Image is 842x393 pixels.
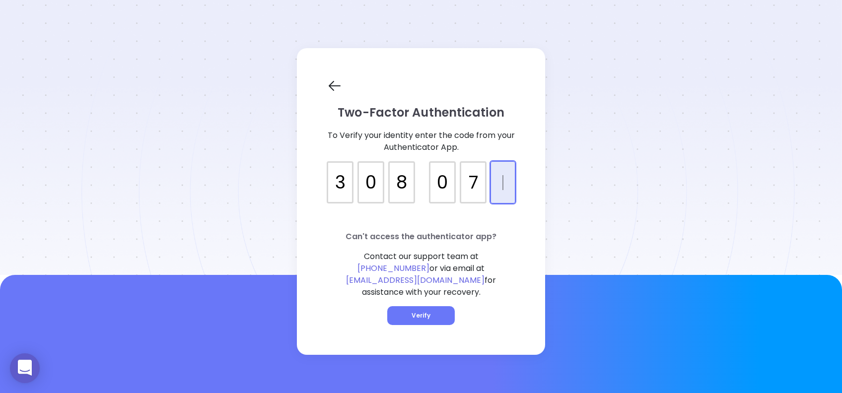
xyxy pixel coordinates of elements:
[327,161,515,186] input: verification input
[346,274,485,286] span: [EMAIL_ADDRESS][DOMAIN_NAME]
[327,231,515,243] p: Can't access the authenticator app?
[327,251,515,298] p: Contact our support team at or via email at for assistance with your recovery.
[327,104,515,122] p: Two-Factor Authentication
[412,311,430,320] span: Verify
[387,306,455,325] button: Verify
[327,130,515,153] p: To Verify your identity enter the code from your Authenticator App.
[357,262,429,274] span: [PHONE_NUMBER]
